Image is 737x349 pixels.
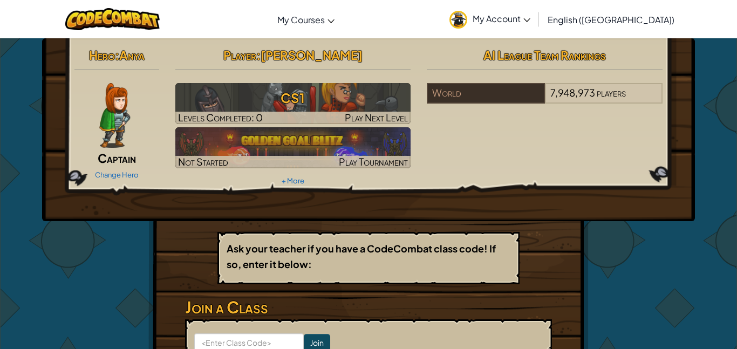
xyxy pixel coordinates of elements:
h3: Join a Class [185,295,552,319]
span: [PERSON_NAME] [261,47,363,63]
a: Play Next Level [175,83,411,124]
a: + More [282,176,304,185]
span: : [115,47,119,63]
span: Captain [98,150,136,166]
div: World [427,83,544,104]
a: English ([GEOGRAPHIC_DATA]) [542,5,680,34]
img: Golden Goal [175,127,411,168]
span: My Courses [277,14,325,25]
span: Player [223,47,256,63]
img: avatar [449,11,467,29]
span: : [256,47,261,63]
b: Ask your teacher if you have a CodeCombat class code! If so, enter it below: [227,242,496,270]
span: English ([GEOGRAPHIC_DATA]) [548,14,674,25]
span: Levels Completed: 0 [178,111,263,124]
a: Not StartedPlay Tournament [175,127,411,168]
span: My Account [473,13,530,24]
span: Anya [119,47,145,63]
a: Change Hero [95,170,139,179]
img: CS1 [175,83,411,124]
span: Not Started [178,155,228,168]
img: captain-pose.png [99,83,130,148]
img: CodeCombat logo [65,8,160,30]
span: Play Next Level [345,111,408,124]
h3: CS1 [175,86,411,110]
span: 7,948,973 [550,86,595,99]
span: players [597,86,626,99]
a: My Courses [272,5,340,34]
a: World7,948,973players [427,93,663,106]
a: My Account [444,2,536,36]
span: AI League Team Rankings [483,47,606,63]
span: Hero [89,47,115,63]
span: Play Tournament [339,155,408,168]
